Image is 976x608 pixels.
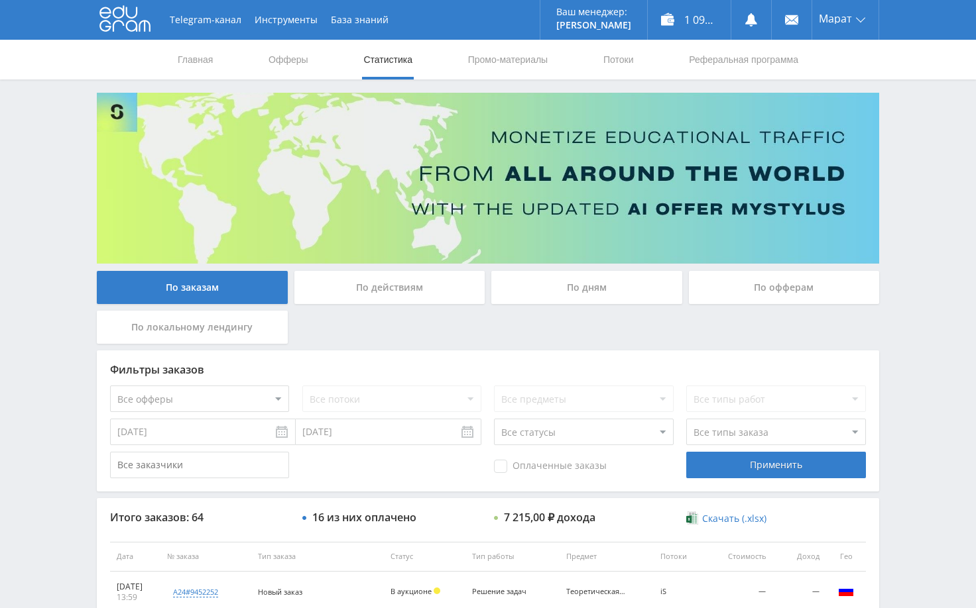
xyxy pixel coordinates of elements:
th: Доход [772,542,826,572]
div: По действиям [294,271,485,304]
a: Реферальная программа [688,40,800,79]
div: 7 215,00 ₽ дохода [504,511,595,523]
div: Фильтры заказов [110,364,866,376]
p: [PERSON_NAME] [556,20,631,30]
a: Статистика [362,40,414,79]
th: Тип заказа [251,542,384,572]
div: Теоретическая механика [566,587,626,596]
span: Оплаченные заказы [494,460,607,473]
img: Banner [97,93,879,264]
span: Скачать (.xlsx) [702,513,766,524]
a: Промо-материалы [467,40,549,79]
a: Потоки [602,40,635,79]
a: Офферы [267,40,310,79]
div: iS [660,587,700,596]
div: По дням [491,271,682,304]
div: По локальному лендингу [97,311,288,344]
div: Применить [686,452,865,478]
img: rus.png [838,583,854,599]
div: По заказам [97,271,288,304]
input: Все заказчики [110,452,289,478]
th: Гео [826,542,866,572]
div: Итого заказов: 64 [110,511,289,523]
span: Холд [434,587,440,594]
div: 16 из них оплачено [312,511,416,523]
p: Ваш менеджер: [556,7,631,17]
span: Новый заказ [258,587,302,597]
span: Марат [819,13,852,24]
div: Решение задач [472,587,532,596]
span: В аукционе [391,586,432,596]
th: № заказа [160,542,251,572]
div: 13:59 [117,592,154,603]
th: Тип работы [465,542,560,572]
th: Статус [384,542,465,572]
div: a24#9452252 [173,587,218,597]
img: xlsx [686,511,698,525]
div: По офферам [689,271,880,304]
a: Главная [176,40,214,79]
a: Скачать (.xlsx) [686,512,766,525]
th: Стоимость [706,542,772,572]
th: Дата [110,542,160,572]
th: Предмет [560,542,654,572]
div: [DATE] [117,582,154,592]
th: Потоки [654,542,706,572]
